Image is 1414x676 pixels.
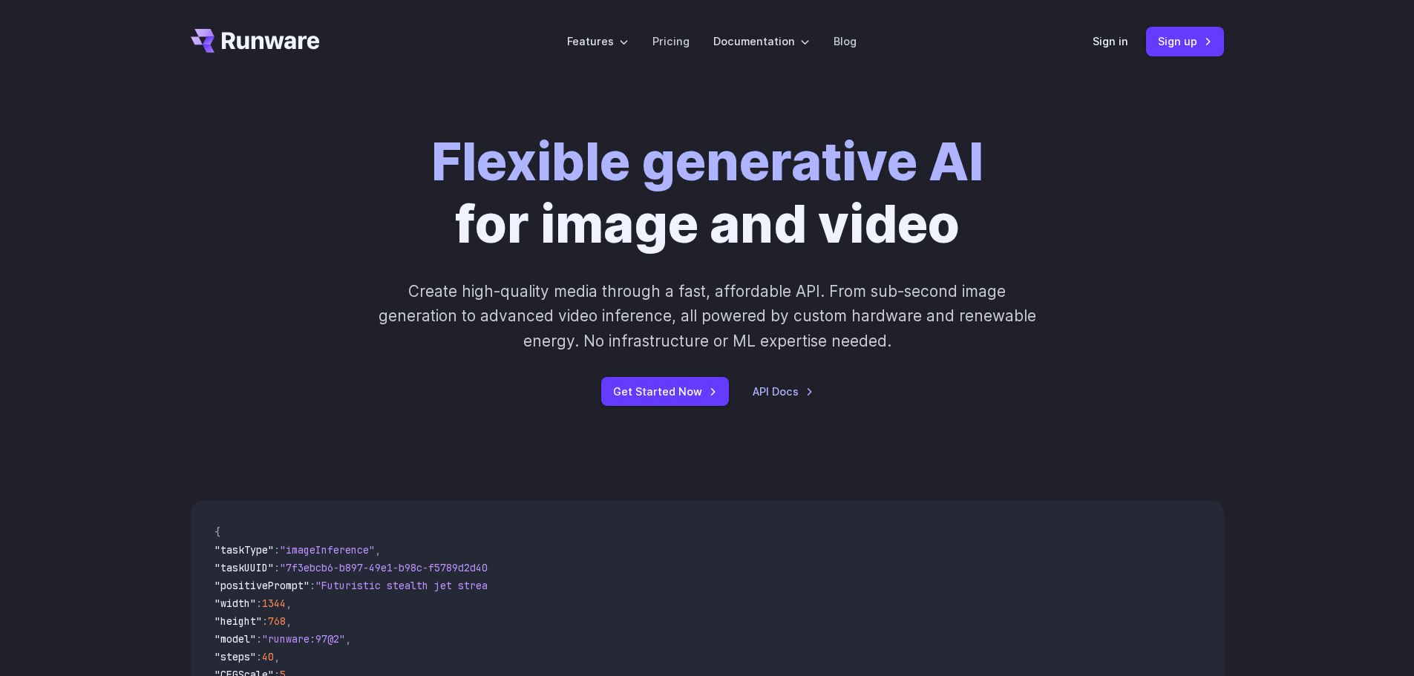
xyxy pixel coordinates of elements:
span: "runware:97@2" [262,632,345,646]
span: , [375,543,381,557]
span: "positivePrompt" [215,579,310,592]
label: Documentation [713,33,810,50]
a: Blog [834,33,857,50]
label: Features [567,33,629,50]
span: "height" [215,614,262,628]
span: "width" [215,597,256,610]
h1: for image and video [431,131,983,255]
span: : [274,561,280,574]
span: , [286,614,292,628]
span: "7f3ebcb6-b897-49e1-b98c-f5789d2d40d7" [280,561,505,574]
span: : [274,543,280,557]
a: Sign up [1146,27,1224,56]
span: , [286,597,292,610]
span: : [256,650,262,663]
span: "Futuristic stealth jet streaking through a neon-lit cityscape with glowing purple exhaust" [315,579,856,592]
span: { [215,525,220,539]
a: Go to / [191,29,320,53]
span: "taskUUID" [215,561,274,574]
span: "steps" [215,650,256,663]
span: 40 [262,650,274,663]
strong: Flexible generative AI [431,130,983,193]
span: , [345,632,351,646]
a: Get Started Now [601,377,729,406]
span: : [310,579,315,592]
span: : [256,632,262,646]
a: Pricing [652,33,690,50]
span: : [256,597,262,610]
span: "model" [215,632,256,646]
a: Sign in [1093,33,1128,50]
span: 1344 [262,597,286,610]
p: Create high-quality media through a fast, affordable API. From sub-second image generation to adv... [376,279,1038,353]
span: "taskType" [215,543,274,557]
span: : [262,614,268,628]
span: 768 [268,614,286,628]
a: API Docs [753,383,814,400]
span: "imageInference" [280,543,375,557]
span: , [274,650,280,663]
